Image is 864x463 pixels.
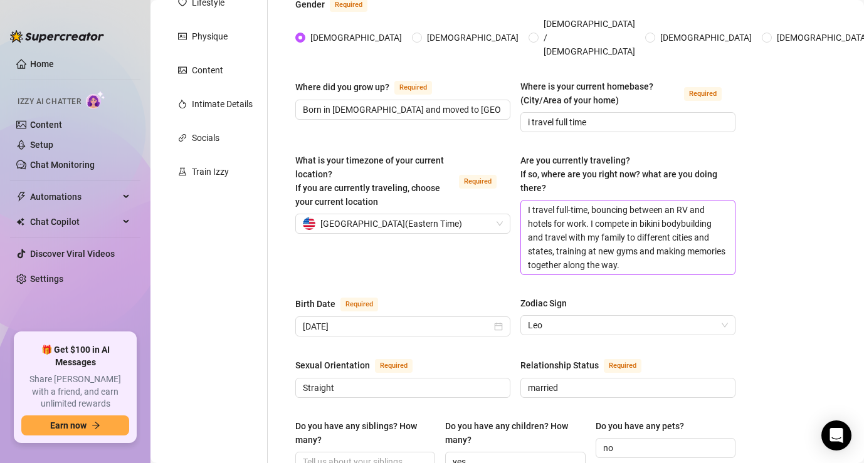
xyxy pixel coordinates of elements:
[655,31,757,44] span: [DEMOGRAPHIC_DATA]
[303,103,500,117] input: Where did you grow up?
[684,87,722,101] span: Required
[528,381,725,395] input: Relationship Status
[30,120,62,130] a: Content
[528,115,725,129] input: Where is your current homebase? (City/Area of your home)
[596,419,693,433] label: Do you have any pets?
[295,358,426,373] label: Sexual Orientation
[603,441,725,455] input: Do you have any pets?
[303,217,315,230] img: us
[18,96,81,108] span: Izzy AI Chatter
[303,381,500,395] input: Sexual Orientation
[30,160,95,170] a: Chat Monitoring
[295,358,370,372] div: Sexual Orientation
[295,80,389,94] div: Where did you grow up?
[821,420,851,450] div: Open Intercom Messenger
[16,192,26,202] span: thunderbolt
[192,131,219,145] div: Socials
[320,214,462,233] span: [GEOGRAPHIC_DATA] ( Eastern Time )
[178,32,187,41] span: idcard
[178,167,187,176] span: experiment
[178,100,187,108] span: fire
[394,81,432,95] span: Required
[295,419,435,447] label: Do you have any siblings? How many?
[520,358,655,373] label: Relationship Status
[521,200,735,274] textarea: I travel full-time, bouncing between an RV and hotels for work. I compete in bikini bodybuilding ...
[295,155,444,207] span: What is your timezone of your current location? If you are currently traveling, choose your curre...
[295,80,446,95] label: Where did you grow up?
[30,212,119,232] span: Chat Copilot
[528,316,728,335] span: Leo
[520,155,717,193] span: Are you currently traveling? If so, where are you right now? what are you doing there?
[445,419,585,447] label: Do you have any children? How many?
[520,80,679,107] div: Where is your current homebase? (City/Area of your home)
[10,30,104,43] img: logo-BBDzfeDw.svg
[192,165,229,179] div: Train Izzy
[604,359,641,373] span: Required
[192,97,253,111] div: Intimate Details
[86,91,105,109] img: AI Chatter
[295,296,392,311] label: Birth Date
[192,29,228,43] div: Physique
[21,373,129,410] span: Share [PERSON_NAME] with a friend, and earn unlimited rewards
[30,274,63,284] a: Settings
[539,17,640,58] span: [DEMOGRAPHIC_DATA] / [DEMOGRAPHIC_DATA]
[520,296,567,310] div: Zodiac Sign
[178,133,187,142] span: link
[16,217,24,226] img: Chat Copilot
[192,63,223,77] div: Content
[21,344,129,368] span: 🎁 Get $100 in AI Messages
[30,59,54,69] a: Home
[340,298,378,311] span: Required
[445,419,576,447] div: Do you have any children? How many?
[92,421,100,430] span: arrow-right
[520,80,735,107] label: Where is your current homebase? (City/Area of your home)
[520,296,576,310] label: Zodiac Sign
[295,297,335,311] div: Birth Date
[303,320,492,333] input: Birth Date
[305,31,407,44] span: [DEMOGRAPHIC_DATA]
[30,187,119,207] span: Automations
[375,359,413,373] span: Required
[50,420,87,430] span: Earn now
[422,31,524,44] span: [DEMOGRAPHIC_DATA]
[295,419,426,447] div: Do you have any siblings? How many?
[459,175,497,189] span: Required
[596,419,684,433] div: Do you have any pets?
[30,140,53,150] a: Setup
[30,249,115,259] a: Discover Viral Videos
[178,66,187,75] span: picture
[21,415,129,435] button: Earn nowarrow-right
[520,358,599,372] div: Relationship Status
